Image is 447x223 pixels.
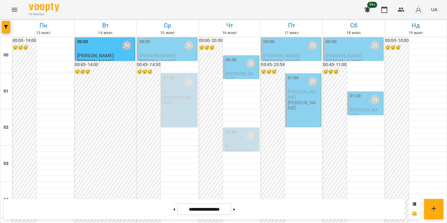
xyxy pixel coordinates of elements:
[29,3,59,12] img: Voopty Logo
[4,124,8,131] h6: 02
[122,41,131,50] div: Зверєва Анастасія
[138,30,198,36] h6: 15 жовт
[139,59,176,64] p: [PERSON_NAME]
[370,41,379,50] div: Зверєва Анастасія
[288,89,316,100] span: [PERSON_NAME]
[226,57,237,63] label: 00:30
[324,30,384,36] h6: 18 жовт
[7,2,22,17] button: Menu
[13,37,36,44] h6: 00:00 - 19:00
[75,30,135,36] h6: 14 жовт
[262,21,322,30] h6: Пт
[246,59,255,68] div: Зверєва Анастасія
[139,39,151,45] label: 00:00
[199,45,223,51] h6: 😴😴😴
[386,30,446,36] h6: 19 жовт
[429,4,440,15] button: UA
[77,39,88,45] label: 00:00
[139,53,176,58] span: [PERSON_NAME]
[350,93,361,99] label: 01:30
[77,59,114,64] p: [PERSON_NAME]
[263,59,300,64] p: [PERSON_NAME]
[199,37,223,44] h6: 00:00 - 20:00
[367,2,377,8] span: 99+
[263,39,274,45] label: 00:00
[163,75,175,81] label: 01:00
[308,77,317,86] div: Зверєва Анастасія
[200,21,260,30] h6: Чт
[386,21,446,30] h6: Нд
[184,77,193,86] div: Зверєва Анастасія
[246,131,255,140] div: Зверєва Анастасія
[163,89,196,94] p: 0
[226,129,237,136] label: 02:30
[77,53,114,58] span: [PERSON_NAME]
[4,52,8,58] h6: 00
[75,69,135,75] h6: 😴😴😴
[261,61,284,68] h6: 00:45 - 23:59
[325,59,362,64] p: [PERSON_NAME]
[4,88,8,95] h6: 01
[324,21,384,30] h6: Сб
[75,61,135,68] h6: 00:45 - 14:00
[261,69,284,75] h6: 😴😴😴
[184,41,193,50] div: Зверєва Анастасія
[75,21,135,30] h6: Вт
[308,41,317,50] div: Зверєва Анастасія
[370,95,379,104] div: Зверєва Анастасія
[226,149,258,160] p: [PERSON_NAME]
[414,5,423,14] img: avatar_s.png
[350,107,378,118] span: [PERSON_NAME]
[325,53,362,58] span: [PERSON_NAME]
[385,37,409,44] h6: 00:00 - 10:00
[137,61,160,68] h6: 00:45 - 14:30
[13,21,73,30] h6: Пн
[385,45,409,51] h6: 😴😴😴
[226,143,258,149] p: 0
[262,30,322,36] h6: 17 жовт
[323,61,347,68] h6: 00:45 - 11:00
[4,160,8,167] h6: 03
[263,53,300,58] span: [PERSON_NAME]
[288,75,299,81] label: 01:00
[288,100,320,111] p: [PERSON_NAME]
[137,69,160,75] h6: 😴😴😴
[200,30,260,36] h6: 16 жовт
[431,6,437,13] span: UA
[325,39,337,45] label: 00:00
[226,71,254,82] span: [PERSON_NAME]
[13,45,36,51] h6: 😴😴😴
[13,30,73,36] h6: 13 жовт
[163,95,196,105] p: [PERSON_NAME]
[138,21,198,30] h6: Ср
[29,12,59,16] span: For Business
[323,69,347,75] h6: 😴😴😴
